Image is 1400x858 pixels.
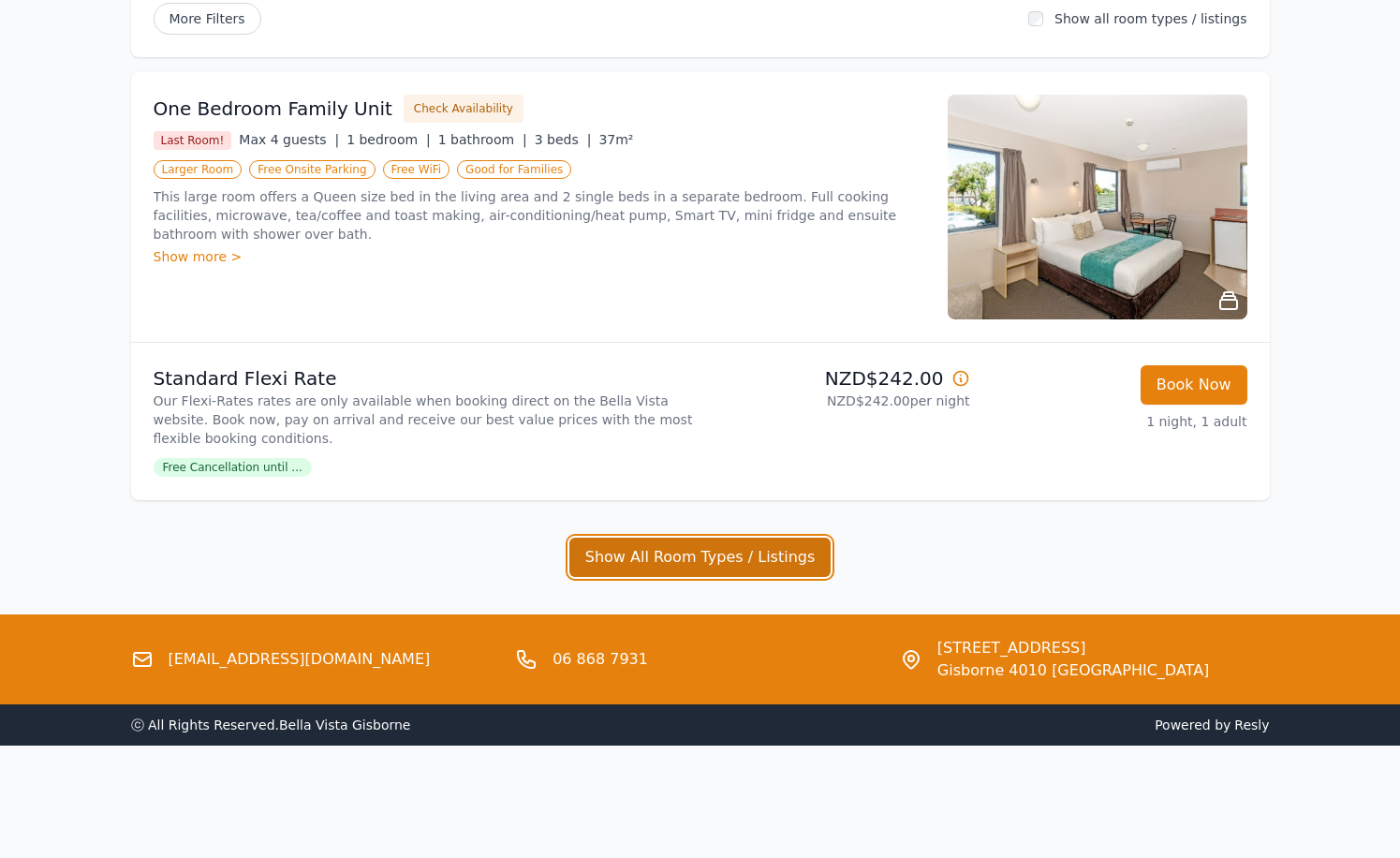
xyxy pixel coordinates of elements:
span: Last Room! [154,131,232,150]
p: 1 night, 1 adult [985,412,1247,431]
span: 37m² [598,132,633,147]
div: Show more > [154,247,925,266]
span: Larger Room [154,160,243,179]
button: Check Availability [404,95,523,123]
label: Show all room types / listings [1054,11,1246,26]
span: 1 bathroom | [438,132,527,147]
button: Book Now [1141,365,1247,405]
span: [STREET_ADDRESS] [937,637,1209,659]
span: 1 bedroom | [346,132,431,147]
span: Gisborne 4010 [GEOGRAPHIC_DATA] [937,659,1209,682]
span: 3 beds | [535,132,592,147]
p: NZD$242.00 per night [708,392,970,410]
span: ⓒ All Rights Reserved. Bella Vista Gisborne [131,717,411,732]
p: Our Flexi-Rates rates are only available when booking direct on the Bella Vista website. Book now... [154,392,693,448]
span: Free Cancellation until ... [154,458,312,477]
p: Standard Flexi Rate [154,365,693,392]
a: 06 868 7931 [553,648,648,671]
span: More Filters [154,3,261,35]
button: Show All Room Types / Listings [569,538,832,577]
a: Resly [1234,717,1269,732]
h3: One Bedroom Family Unit [154,96,392,122]
p: This large room offers a Queen size bed in the living area and 2 single beds in a separate bedroo... [154,187,925,244]
p: NZD$242.00 [708,365,970,392]
span: Powered by [708,716,1270,734]
span: Max 4 guests | [239,132,339,147]
span: Good for Families [457,160,571,179]
span: Free Onsite Parking [249,160,375,179]
a: [EMAIL_ADDRESS][DOMAIN_NAME] [169,648,431,671]
span: Free WiFi [383,160,450,179]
